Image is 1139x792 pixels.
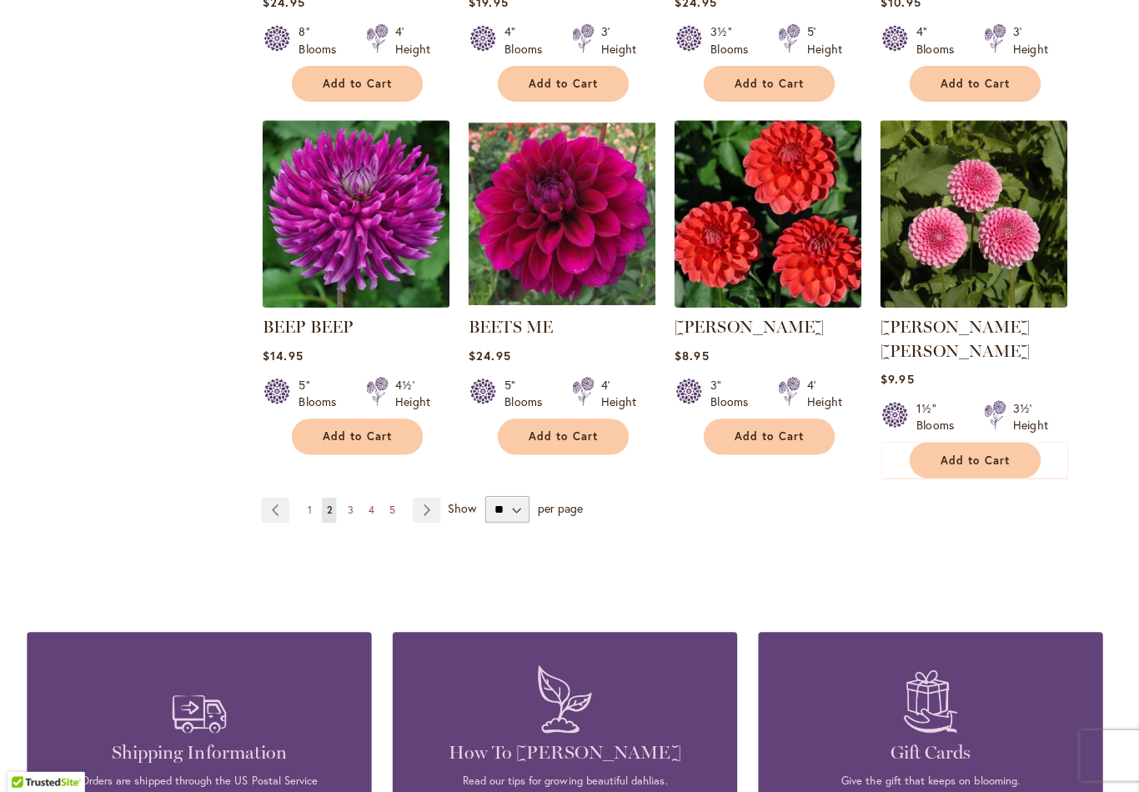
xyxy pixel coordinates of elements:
button: Add to Cart [707,71,837,107]
span: 2 [333,505,339,518]
div: 4" Blooms [509,29,556,63]
img: BEEP BEEP [269,125,455,311]
button: Add to Cart [911,71,1041,107]
div: 3' Height [605,29,640,63]
span: 3 [354,505,359,518]
a: BENJAMIN MATTHEW [678,298,864,314]
iframe: Launch Accessibility Center [13,733,59,779]
span: Add to Cart [534,82,602,96]
span: Add to Cart [738,82,806,96]
p: Orders are shipped through the US Postal Service [61,773,353,788]
button: Add to Cart [503,71,633,107]
div: 5" Blooms [509,379,556,413]
span: Add to Cart [534,432,602,446]
span: Add to Cart [942,82,1011,96]
button: Add to Cart [911,444,1041,480]
a: BEEP BEEP [269,320,359,340]
div: 4' Height [401,29,435,63]
button: Add to Cart [503,421,633,457]
div: 8" Blooms [305,29,352,63]
span: $24.95 [474,350,515,366]
div: 4" Blooms [918,29,965,63]
a: 4 [370,499,384,524]
a: BEEP BEEP [269,298,455,314]
h4: Shipping Information [61,741,353,764]
a: 5 [391,499,405,524]
div: 5" Blooms [305,379,352,413]
button: Add to Cart [299,71,429,107]
div: 3½' Height [1014,403,1048,436]
div: 4½' Height [401,379,435,413]
h4: How To [PERSON_NAME] [424,741,715,764]
a: BETTY ANNE [882,298,1068,314]
img: BENJAMIN MATTHEW [678,125,864,311]
button: Add to Cart [299,421,429,457]
span: Add to Cart [329,432,398,446]
span: $8.95 [678,350,712,366]
div: 4' Height [810,379,844,413]
div: 4' Height [605,379,640,413]
span: $9.95 [882,373,916,389]
a: BEETS ME [474,320,557,340]
a: 3 [349,499,364,524]
div: 3" Blooms [714,379,760,413]
a: [PERSON_NAME] [678,320,826,340]
div: 5' Height [810,29,844,63]
span: Add to Cart [738,432,806,446]
span: per page [542,502,587,518]
span: Show [453,502,481,518]
div: 3½" Blooms [714,29,760,63]
div: 1½" Blooms [918,403,965,436]
span: 5 [395,505,401,518]
span: Add to Cart [942,455,1011,469]
img: BEETS ME [474,125,660,311]
div: 3' Height [1014,29,1048,63]
a: 1 [309,499,322,524]
p: Read our tips for growing beautiful dahlias. [424,773,715,788]
span: 4 [374,505,380,518]
span: $14.95 [269,350,309,366]
a: BEETS ME [474,298,660,314]
span: Add to Cart [329,82,398,96]
h4: Gift Cards [786,741,1078,764]
img: BETTY ANNE [882,125,1068,311]
span: 1 [314,505,318,518]
a: [PERSON_NAME] [PERSON_NAME] [882,320,1031,363]
p: Give the gift that keeps on blooming. [786,773,1078,788]
button: Add to Cart [707,421,837,457]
